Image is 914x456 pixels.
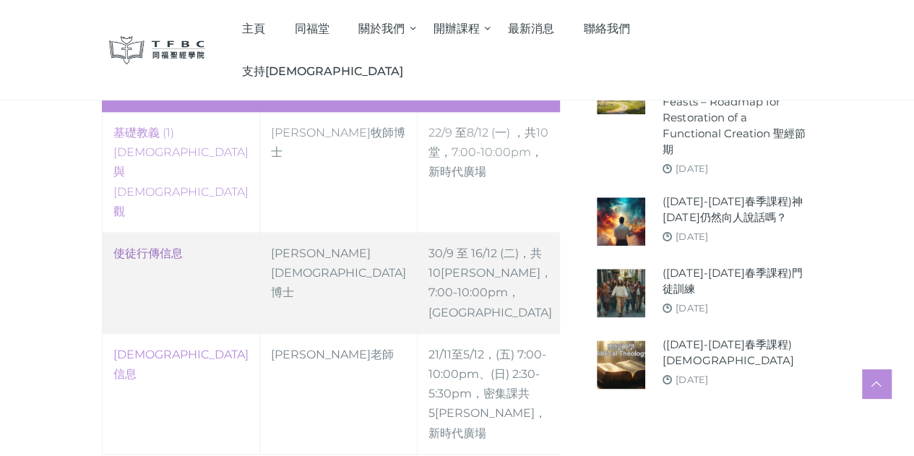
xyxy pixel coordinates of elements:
[676,163,707,174] a: [DATE]
[508,22,554,35] span: 最新消息
[358,22,405,35] span: 關於我們
[663,337,805,369] a: ([DATE]-[DATE]春季課程)[DEMOGRAPHIC_DATA]
[227,50,418,93] a: 支持[DEMOGRAPHIC_DATA]
[663,62,805,158] a: ([DATE]-[DATE]春季課程) [DEMOGRAPHIC_DATA] Feasts – Roadmap for Restoration of a Functional Creation ...
[344,7,419,50] a: 關於我們
[280,7,344,50] a: 同福堂
[113,126,249,218] a: ‎基礎教義 (1) [DEMOGRAPHIC_DATA]與[DEMOGRAPHIC_DATA]觀
[676,374,707,385] a: [DATE]
[663,265,805,297] a: ([DATE]-[DATE]春季課程)門徒訓練
[109,36,206,64] img: 同福聖經學院 TFBC
[597,197,645,246] img: (2024-25年春季課程)神今天仍然向人說話嗎？
[259,233,417,334] td: [PERSON_NAME][DEMOGRAPHIC_DATA]博士
[259,333,417,454] td: [PERSON_NAME]老師
[294,22,329,35] span: 同福堂
[597,269,645,317] img: (2024-25年春季課程)門徒訓練
[227,7,280,50] a: 主頁
[434,22,480,35] span: 開辦課程
[242,64,403,78] span: 支持[DEMOGRAPHIC_DATA]
[259,112,417,233] td: [PERSON_NAME]牧師博士
[862,369,891,398] a: Scroll to top
[676,302,707,314] a: [DATE]
[569,7,644,50] a: 聯絡我們
[493,7,569,50] a: 最新消息
[676,231,707,242] a: [DATE]
[113,348,249,381] a: [DEMOGRAPHIC_DATA]信息
[418,7,493,50] a: 開辦課程
[584,22,630,35] span: 聯絡我們
[597,340,645,389] img: (2024-25年春季課程)聖經神學
[417,333,563,454] td: 21/11至5/12，(五) 7:00-10:00pm、(日) 2:30-5:30pm，密集課共5[PERSON_NAME]，新時代廣場
[663,194,805,225] a: ([DATE]-[DATE]春季課程)神[DATE]仍然向人說話嗎？
[417,112,563,233] td: 22/9 至8/12 (一) ，共10堂，7:00-10:00pm，新時代廣場
[113,246,183,260] a: 使徒行傳信息
[242,22,265,35] span: 主頁
[417,233,563,334] td: 30/9 至 16/12 (二)，共10[PERSON_NAME]，7:00-10:00pm，[GEOGRAPHIC_DATA]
